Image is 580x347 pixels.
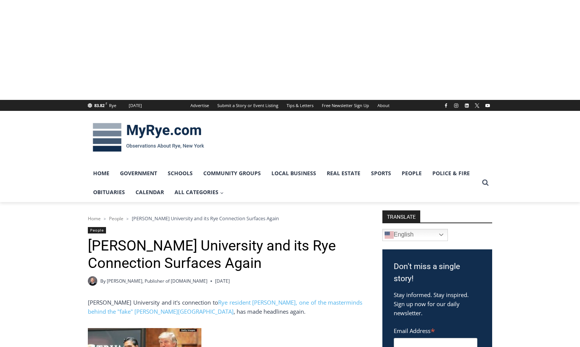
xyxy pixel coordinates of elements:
div: [DATE] [129,102,142,109]
a: Calendar [130,183,169,202]
p: Stay informed. Stay inspired. Sign up now for our daily newsletter. [394,290,481,317]
button: View Search Form [479,176,492,190]
a: Instagram [452,101,461,110]
nav: Breadcrumbs [88,215,362,222]
span: [PERSON_NAME] University and its Rye Connection Surfaces Again [132,215,279,222]
span: 83.82 [94,103,104,108]
span: > [104,216,106,221]
a: Facebook [441,101,451,110]
a: Schools [162,164,198,183]
a: Advertise [186,100,213,111]
a: Free Newsletter Sign Up [318,100,373,111]
a: People [109,215,123,222]
a: People [396,164,427,183]
a: About [373,100,394,111]
a: All Categories [169,183,229,202]
a: Tips & Letters [282,100,318,111]
nav: Primary Navigation [88,164,479,202]
a: Linkedin [462,101,471,110]
a: Home [88,215,101,222]
nav: Secondary Navigation [186,100,394,111]
a: English [382,229,448,241]
span: > [126,216,129,221]
h3: Don't miss a single story! [394,261,481,285]
a: Sports [366,164,396,183]
div: Rye [109,102,116,109]
img: MyRye.com [88,118,209,157]
a: People [88,227,106,233]
a: Rye resident [PERSON_NAME], one of the masterminds behind the "fake" [PERSON_NAME][GEOGRAPHIC_DATA] [88,299,362,315]
span: By [100,277,106,285]
strong: TRANSLATE [382,210,420,223]
a: Submit a Story or Event Listing [213,100,282,111]
a: Local Business [266,164,321,183]
a: YouTube [483,101,492,110]
label: Email Address [394,323,477,337]
a: Obituaries [88,183,130,202]
span: F [106,101,107,106]
p: [PERSON_NAME] University and it's connection to , has made headlines again. [88,298,362,316]
a: Community Groups [198,164,266,183]
a: Government [115,164,162,183]
a: X [472,101,482,110]
h1: [PERSON_NAME] University and its Rye Connection Surfaces Again [88,237,362,272]
a: Author image [88,276,97,286]
a: Police & Fire [427,164,475,183]
img: en [385,230,394,240]
a: Home [88,164,115,183]
a: Real Estate [321,164,366,183]
span: All Categories [175,188,224,196]
a: [PERSON_NAME], Publisher of [DOMAIN_NAME] [107,278,207,284]
time: [DATE] [215,277,230,285]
